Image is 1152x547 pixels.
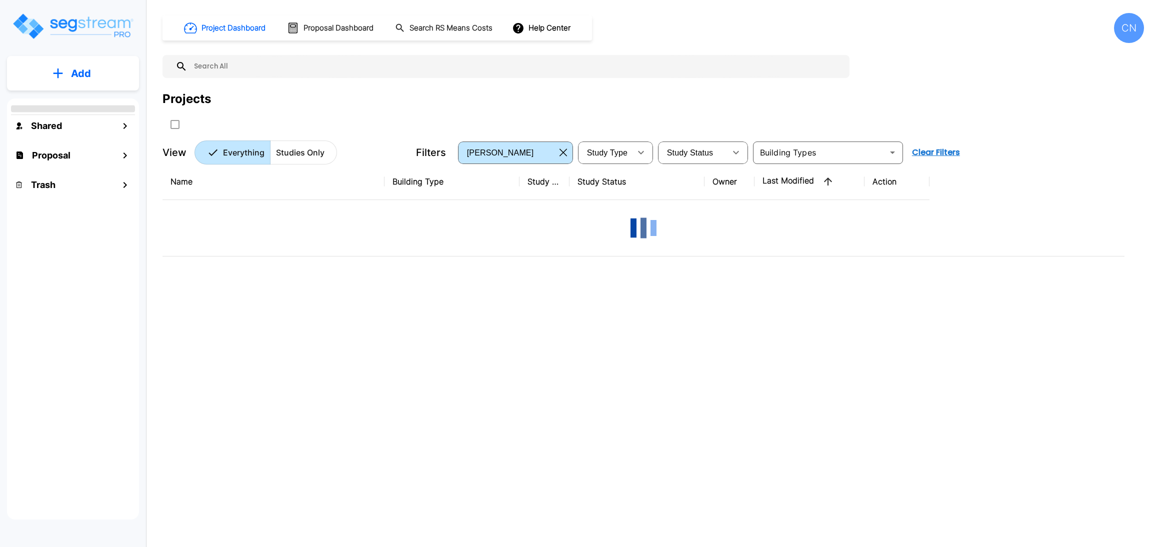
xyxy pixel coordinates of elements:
[276,146,324,158] p: Studies Only
[510,18,574,37] button: Help Center
[587,148,627,157] span: Study Type
[908,142,964,162] button: Clear Filters
[391,18,498,38] button: Search RS Means Costs
[162,145,186,160] p: View
[864,163,929,200] th: Action
[11,12,134,40] img: Logo
[660,138,726,166] div: Select
[31,119,62,132] h1: Shared
[162,163,384,200] th: Name
[460,138,555,166] div: Select
[201,22,265,34] h1: Project Dashboard
[223,146,264,158] p: Everything
[180,17,271,39] button: Project Dashboard
[519,163,569,200] th: Study Type
[416,145,446,160] p: Filters
[31,178,55,191] h1: Trash
[303,22,373,34] h1: Proposal Dashboard
[1114,13,1144,43] div: CN
[756,145,883,159] input: Building Types
[704,163,754,200] th: Owner
[754,163,864,200] th: Last Modified
[409,22,492,34] h1: Search RS Means Costs
[283,17,379,38] button: Proposal Dashboard
[187,55,844,78] input: Search All
[162,90,211,108] div: Projects
[384,163,519,200] th: Building Type
[580,138,631,166] div: Select
[7,59,139,88] button: Add
[165,114,185,134] button: SelectAll
[194,140,270,164] button: Everything
[623,208,663,248] img: Loading
[569,163,704,200] th: Study Status
[71,66,91,81] p: Add
[270,140,337,164] button: Studies Only
[667,148,713,157] span: Study Status
[885,145,899,159] button: Open
[194,140,337,164] div: Platform
[32,148,70,162] h1: Proposal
